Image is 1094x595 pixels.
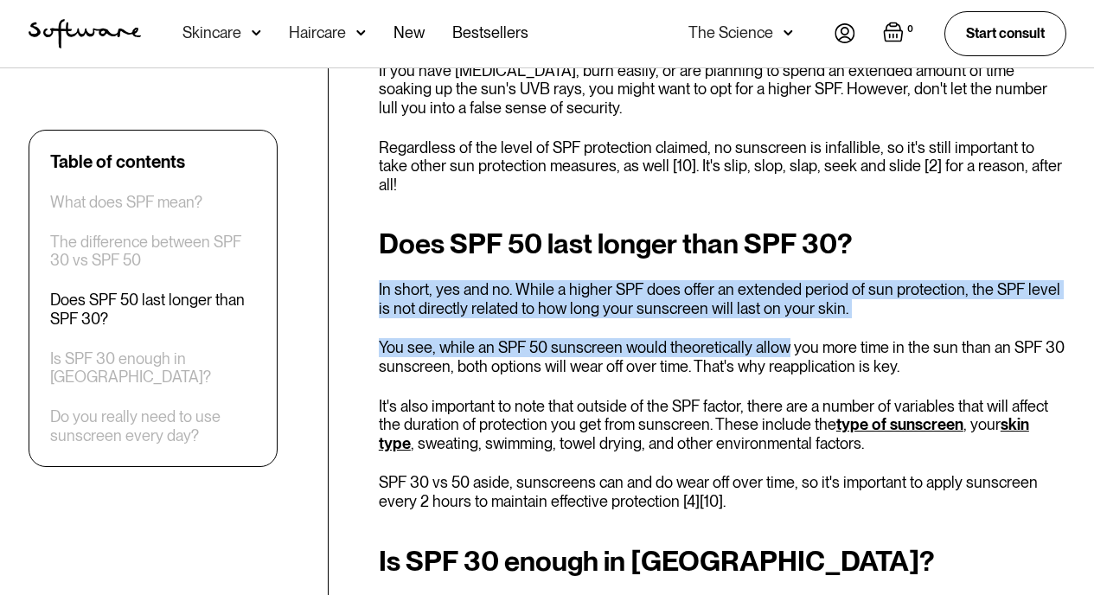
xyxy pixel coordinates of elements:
img: Software Logo [29,19,141,48]
p: SPF 30 vs 50 aside, sunscreens can and do wear off over time, so it's important to apply sunscree... [379,473,1066,510]
img: arrow down [356,24,366,42]
a: Start consult [944,11,1066,55]
p: You see, while an SPF 50 sunscreen would theoretically allow you more time in the sun than an SPF... [379,338,1066,375]
p: Regardless of the level of SPF protection claimed, no sunscreen is infallible, so it's still impo... [379,138,1066,195]
div: Table of contents [50,151,185,172]
a: skin type [379,415,1029,452]
div: Skincare [182,24,241,42]
a: The difference between SPF 30 vs SPF 50 [50,233,256,270]
img: arrow down [252,24,261,42]
h2: Does SPF 50 last longer than SPF 30? [379,228,1066,259]
img: arrow down [784,24,793,42]
a: type of sunscreen [836,415,963,433]
a: home [29,19,141,48]
a: Do you really need to use sunscreen every day? [50,408,256,445]
div: Haircare [289,24,346,42]
a: Does SPF 50 last longer than SPF 30? [50,291,256,329]
p: If you have [MEDICAL_DATA], burn easily, or are planning to spend an extended amount of time soak... [379,61,1066,118]
h2: Is SPF 30 enough in [GEOGRAPHIC_DATA]? [379,546,1066,577]
a: Is SPF 30 enough in [GEOGRAPHIC_DATA]? [50,349,256,387]
a: Open empty cart [883,22,917,46]
div: The Science [688,24,773,42]
a: What does SPF mean? [50,193,202,212]
p: In short, yes and no. While a higher SPF does offer an extended period of sun protection, the SPF... [379,280,1066,317]
p: It's also important to note that outside of the SPF factor, there are a number of variables that ... [379,397,1066,453]
div: 0 [904,22,917,37]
